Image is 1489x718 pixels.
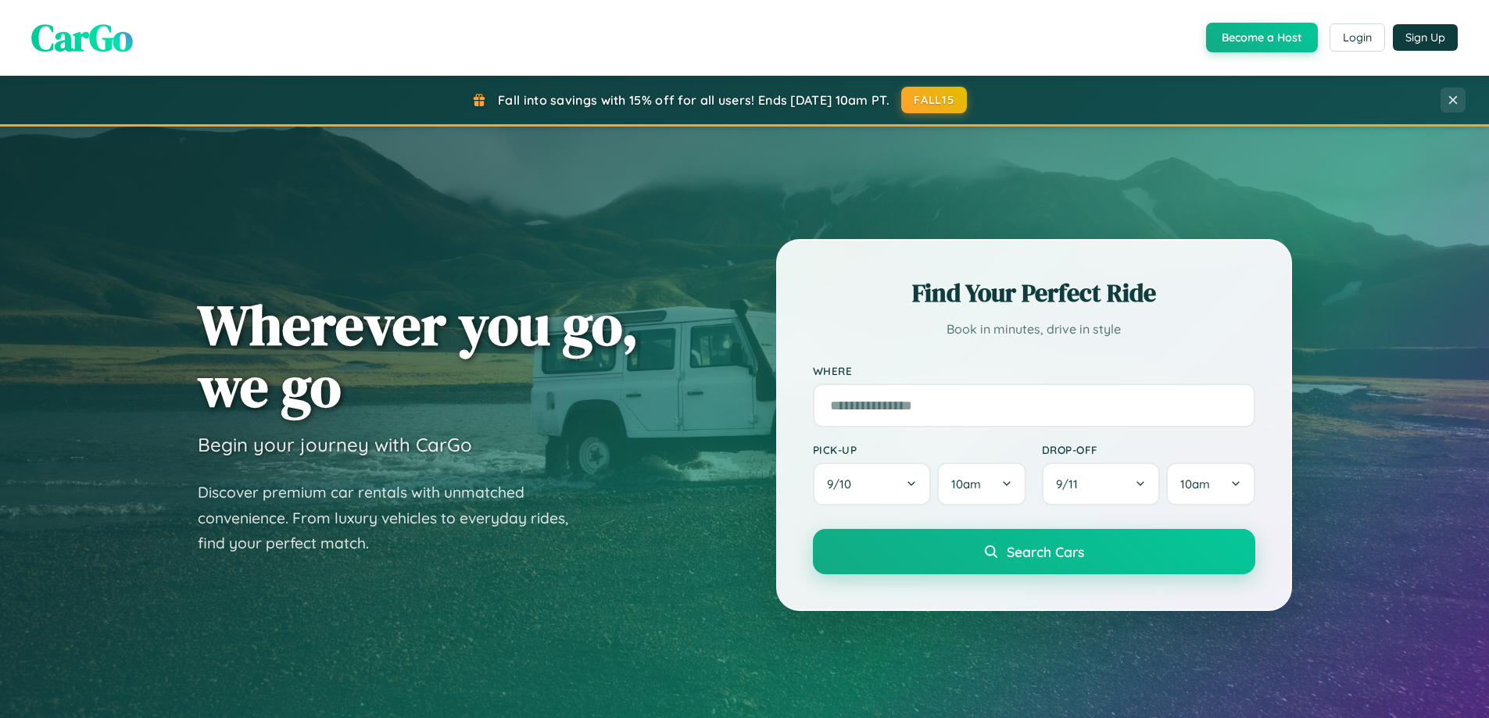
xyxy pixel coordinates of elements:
[813,318,1255,341] p: Book in minutes, drive in style
[198,433,472,456] h3: Begin your journey with CarGo
[1166,463,1255,505] button: 10am
[1393,24,1458,51] button: Sign Up
[1042,443,1255,456] label: Drop-off
[1007,543,1084,560] span: Search Cars
[813,364,1255,377] label: Where
[813,276,1255,310] h2: Find Your Perfect Ride
[813,463,932,505] button: 9/10
[813,443,1026,456] label: Pick-up
[1180,477,1210,491] span: 10am
[937,463,1025,505] button: 10am
[1330,23,1385,52] button: Login
[1056,477,1086,491] span: 9 / 11
[1042,463,1161,505] button: 9/11
[198,480,589,556] p: Discover premium car rentals with unmatched convenience. From luxury vehicles to everyday rides, ...
[813,529,1255,574] button: Search Cars
[901,87,967,113] button: FALL15
[198,294,639,417] h1: Wherever you go, we go
[498,92,889,108] span: Fall into savings with 15% off for all users! Ends [DATE] 10am PT.
[827,477,859,491] span: 9 / 10
[951,477,981,491] span: 10am
[31,12,133,63] span: CarGo
[1206,23,1318,52] button: Become a Host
